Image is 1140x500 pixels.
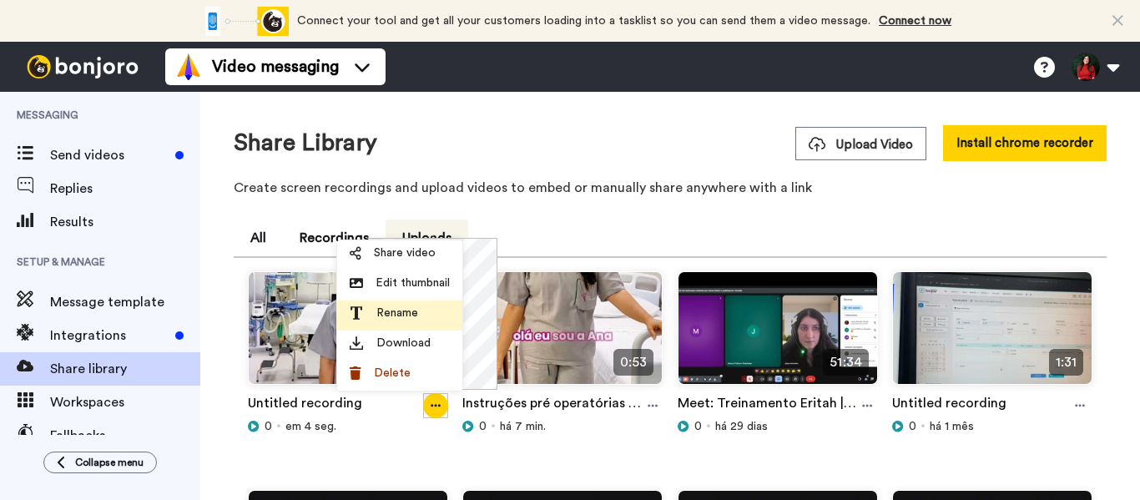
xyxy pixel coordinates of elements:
[43,452,157,473] button: Collapse menu
[50,392,200,412] span: Workspaces
[297,15,870,27] span: Connect your tool and get all your customers loading into a tasklist so you can send them a video...
[462,418,663,435] div: há 7 min.
[374,365,411,381] span: Delete
[234,130,377,156] h1: Share Library
[892,418,1092,435] div: há 1 mês
[893,272,1092,398] img: cd40d473-016d-426f-9869-02a8dc5369ce_thumbnail_source_1752600821.jpg
[694,418,702,435] span: 0
[678,393,857,418] a: Meet: Treinamento Eritah | Cloudia
[248,393,362,418] a: Untitled recording
[909,418,916,435] span: 0
[479,418,487,435] span: 0
[376,335,431,351] span: Download
[234,220,283,256] button: All
[678,272,877,398] img: 2e4c635c-b232-4c88-9304-db7a593ba89a_thumbnail_source_1753127849.jpg
[1049,349,1083,376] span: 1:31
[50,326,169,346] span: Integrations
[462,393,643,418] a: Instruções pré operatórias Stem.mp4
[50,179,200,199] span: Replies
[20,55,145,78] img: bj-logo-header-white.svg
[376,275,450,291] span: Edit thumbnail
[809,136,913,154] span: Upload Video
[248,418,448,435] div: em 4 seg.
[892,393,1006,418] a: Untitled recording
[249,272,447,398] img: a6998425-9124-4222-92f4-5d3ba77b9202_thumbnail_source_1755714770.jpg
[374,245,436,261] span: Share video
[265,418,272,435] span: 0
[50,359,200,379] span: Share library
[175,53,202,80] img: vm-color.svg
[386,220,468,256] button: Uploads
[879,15,951,27] a: Connect now
[50,426,200,446] span: Fallbacks
[463,272,662,398] img: 6dc94c86-bbf0-4fe5-b97a-38c534b2e0bc_thumbnail_source_1755714293.jpg
[283,220,386,256] button: Recordings
[376,305,418,321] span: Rename
[795,127,926,160] button: Upload Video
[50,212,200,232] span: Results
[212,55,339,78] span: Video messaging
[613,349,653,376] span: 0:53
[678,418,878,435] div: há 29 dias
[50,145,169,165] span: Send videos
[197,7,289,36] div: animation
[823,349,868,376] span: 51:34
[943,125,1107,161] button: Install chrome recorder
[234,178,1107,198] p: Create screen recordings and upload videos to embed or manually share anywhere with a link
[75,456,144,469] span: Collapse menu
[50,292,200,312] span: Message template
